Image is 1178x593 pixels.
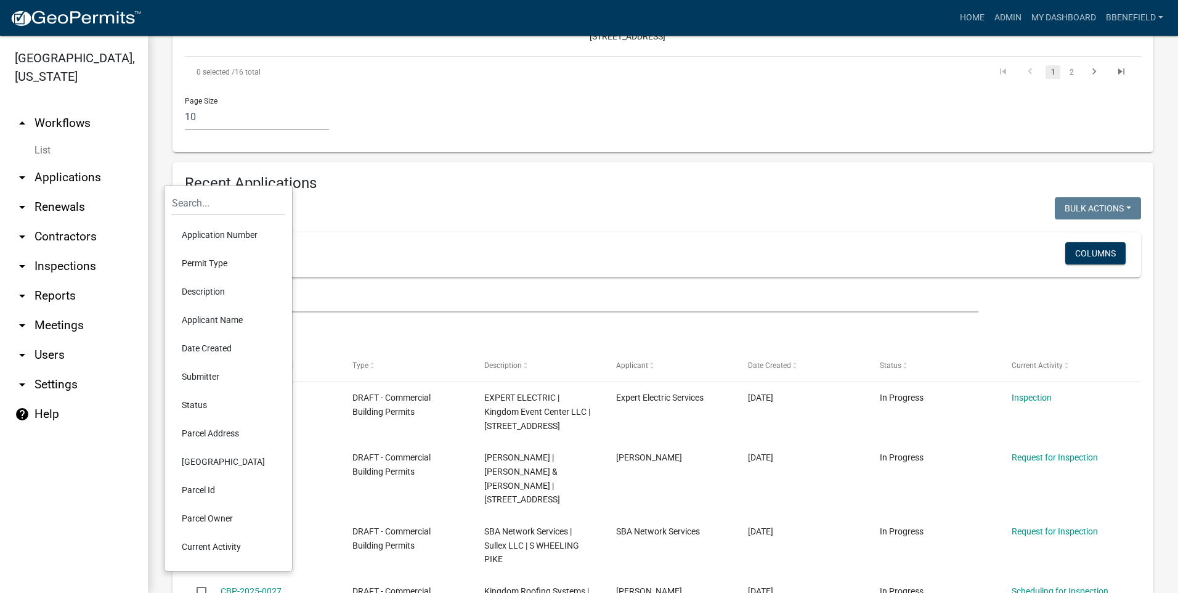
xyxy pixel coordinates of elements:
li: Permit Type [172,249,285,277]
span: In Progress [880,393,924,403]
i: arrow_drop_down [15,200,30,215]
datatable-header-cell: Type [340,351,472,381]
div: 16 total [185,57,563,88]
span: In Progress [880,526,924,536]
button: Bulk Actions [1055,197,1141,219]
span: Status [880,361,901,370]
li: Application Number [172,221,285,249]
span: DRAFT - Commercial Building Permits [352,526,431,550]
a: Home [955,6,989,30]
i: arrow_drop_up [15,116,30,131]
span: 08/07/2025 [748,526,773,536]
span: Nolan Baker [616,452,682,462]
datatable-header-cell: Current Activity [1000,351,1132,381]
button: Columns [1065,242,1126,264]
span: Kingdom Roofing | FRIENDS CHURCH | 513 S WATER ST [590,3,696,41]
a: 1 [1046,65,1060,79]
li: Parcel Id [172,476,285,504]
datatable-header-cell: Date Created [736,351,868,381]
i: arrow_drop_down [15,348,30,362]
h4: Recent Applications [185,174,1141,192]
li: Applicant Name [172,306,285,334]
li: Parcel Owner [172,504,285,533]
span: SBA Network Services [616,526,700,536]
i: arrow_drop_down [15,259,30,274]
span: Current Activity [1012,361,1063,370]
a: go to previous page [1018,65,1042,79]
a: Inspection [1012,393,1052,403]
span: Date Created [748,361,791,370]
span: Type [352,361,368,370]
datatable-header-cell: Applicant [604,351,736,381]
span: Jerry Landis | LANDIS, JERRY & ROSALIE | 1529 E 38TH ST [484,452,560,504]
a: BBenefield [1101,6,1168,30]
input: Search... [172,190,285,216]
li: Submitter [172,362,285,391]
i: arrow_drop_down [15,170,30,185]
span: SBA Network Services | Sullex LLC | S WHEELING PIKE [484,526,579,565]
li: page 2 [1062,62,1081,83]
span: Applicant [616,361,648,370]
i: arrow_drop_down [15,318,30,333]
li: Date Created [172,334,285,362]
a: Request for Inspection [1012,526,1098,536]
span: 08/21/2025 [748,393,773,403]
span: 0 selected / [197,68,235,76]
span: DRAFT - Commercial Building Permits [352,393,431,417]
span: Description [484,361,522,370]
a: go to next page [1083,65,1106,79]
li: Status [172,391,285,419]
a: go to first page [991,65,1015,79]
a: My Dashboard [1026,6,1101,30]
li: page 1 [1044,62,1062,83]
a: 2 [1064,65,1079,79]
span: EXPERT ELECTRIC | Kingdom Event Center LLC | 1196 S CROSSWINDS LN [484,393,590,431]
li: Description [172,277,285,306]
span: In Progress [880,452,924,462]
i: arrow_drop_down [15,288,30,303]
i: arrow_drop_down [15,229,30,244]
span: DRAFT - Commercial Building Permits [352,452,431,476]
li: Parcel Address [172,419,285,448]
i: arrow_drop_down [15,377,30,392]
li: Current Activity [172,533,285,561]
i: help [15,407,30,422]
span: 08/14/2025 [748,452,773,462]
input: Search for applications [185,287,978,313]
li: [GEOGRAPHIC_DATA] [172,448,285,476]
a: Request for Inspection [1012,452,1098,462]
a: Admin [989,6,1026,30]
datatable-header-cell: Description [473,351,604,381]
datatable-header-cell: Status [868,351,1000,381]
span: Expert Electric Services [616,393,704,403]
a: go to last page [1110,65,1133,79]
